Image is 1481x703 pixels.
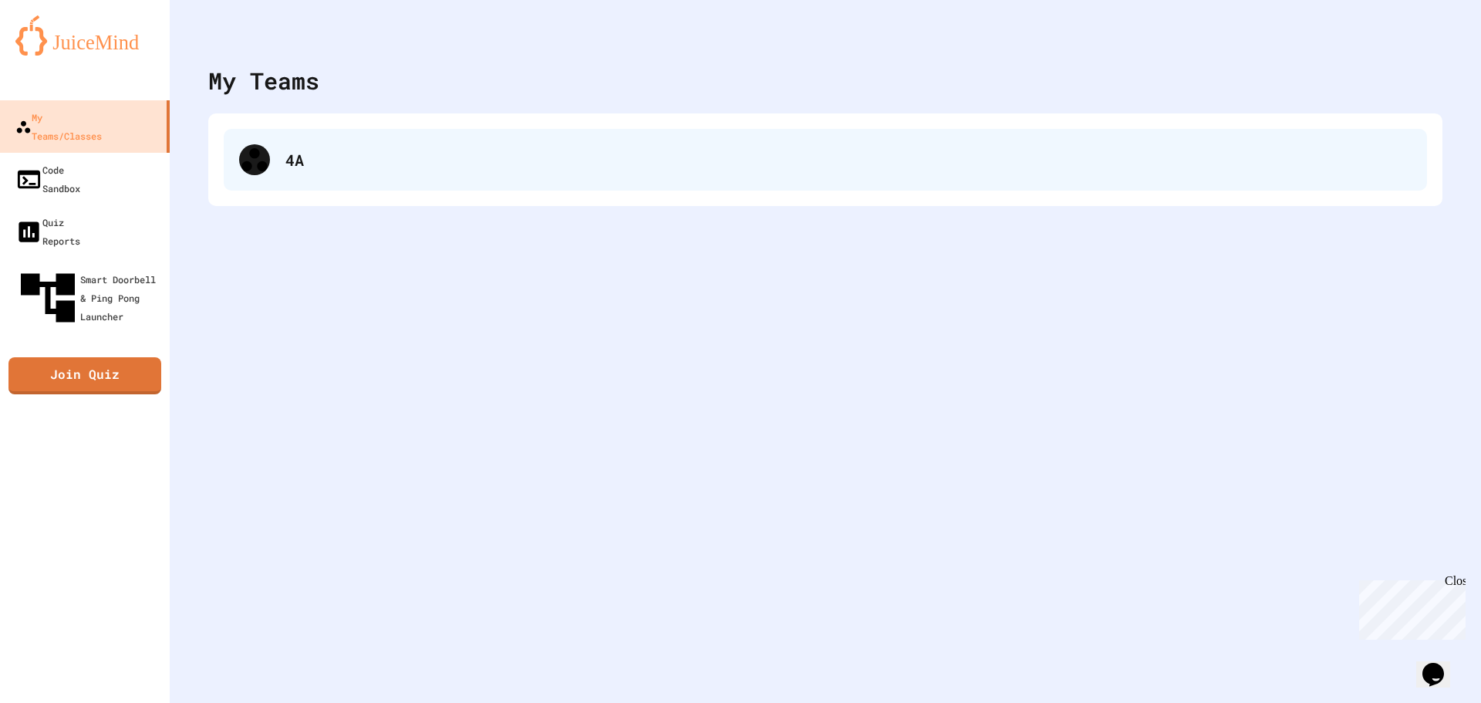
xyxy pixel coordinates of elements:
a: Join Quiz [8,357,161,394]
div: 4A [285,148,1412,171]
div: My Teams/Classes [15,108,102,145]
div: My Teams [208,63,319,98]
iframe: chat widget [1416,641,1466,688]
div: 4A [224,129,1427,191]
div: Chat with us now!Close [6,6,106,98]
iframe: chat widget [1353,574,1466,640]
div: Quiz Reports [15,213,80,250]
div: Smart Doorbell & Ping Pong Launcher [15,265,164,330]
img: logo-orange.svg [15,15,154,56]
div: Code Sandbox [15,161,80,198]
